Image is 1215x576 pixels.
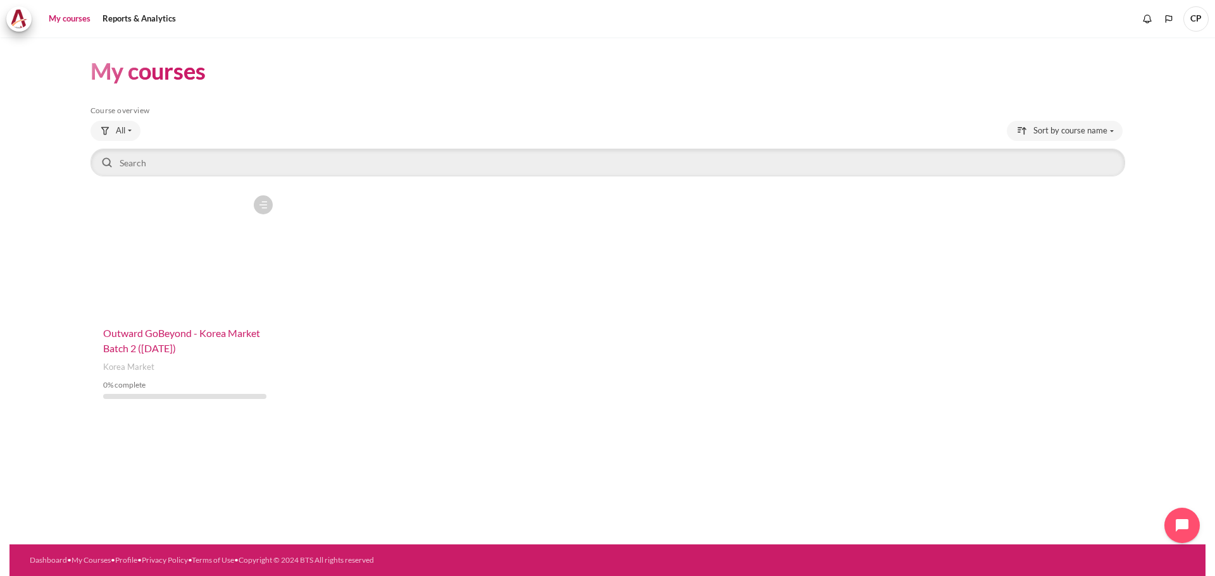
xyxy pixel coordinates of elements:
a: My courses [44,6,95,32]
span: 0 [103,380,108,389]
img: Architeck [10,9,28,28]
section: Content [9,37,1206,431]
a: Terms of Use [192,555,234,565]
button: Sorting drop-down menu [1007,121,1123,141]
a: Reports & Analytics [98,6,180,32]
a: Outward GoBeyond - Korea Market Batch 2 ([DATE]) [103,327,260,354]
div: Show notification window with no new notifications [1138,9,1157,28]
button: Grouping drop-down menu [90,121,140,141]
div: Course overview controls [90,121,1125,179]
span: Korea Market [103,361,154,374]
h5: Course overview [90,106,1125,116]
div: % complete [103,379,266,391]
a: Privacy Policy [142,555,188,565]
div: • • • • • [30,555,678,566]
a: Profile [115,555,137,565]
a: Dashboard [30,555,67,565]
a: My Courses [72,555,111,565]
span: Sort by course name [1033,125,1107,137]
span: CP [1183,6,1209,32]
a: Copyright © 2024 BTS All rights reserved [239,555,374,565]
span: All [116,125,125,137]
h1: My courses [90,56,206,86]
a: User menu [1183,6,1209,32]
input: Search [90,149,1125,176]
button: Languages [1159,9,1178,28]
a: Architeck Architeck [6,6,38,32]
